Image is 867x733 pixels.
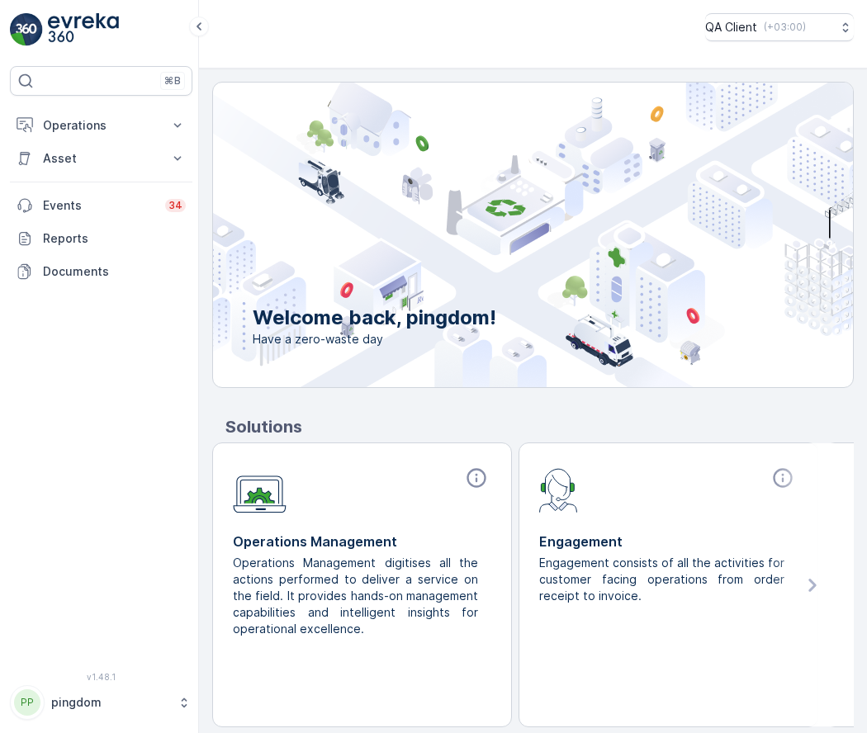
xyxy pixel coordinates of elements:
a: Documents [10,255,192,288]
button: PPpingdom [10,685,192,720]
img: logo_light-DOdMpM7g.png [48,13,119,46]
p: Documents [43,263,186,280]
p: Engagement consists of all the activities for customer facing operations from order receipt to in... [539,555,784,604]
img: city illustration [139,83,853,387]
span: v 1.48.1 [10,672,192,682]
p: Reports [43,230,186,247]
div: PP [14,689,40,716]
p: 34 [168,199,182,212]
p: Operations Management digitises all the actions performed to deliver a service on the field. It p... [233,555,478,637]
a: Events34 [10,189,192,222]
button: Operations [10,109,192,142]
p: ⌘B [164,74,181,87]
p: Welcome back, pingdom! [253,305,496,331]
button: Asset [10,142,192,175]
img: logo [10,13,43,46]
img: module-icon [233,466,287,513]
p: QA Client [705,19,757,35]
p: Operations Management [233,532,491,551]
p: Operations [43,117,159,134]
button: QA Client(+03:00) [705,13,854,41]
p: Events [43,197,155,214]
p: ( +03:00 ) [764,21,806,34]
img: module-icon [539,466,578,513]
p: pingdom [51,694,169,711]
p: Engagement [539,532,798,551]
a: Reports [10,222,192,255]
p: Solutions [225,414,854,439]
span: Have a zero-waste day [253,331,496,348]
p: Asset [43,150,159,167]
